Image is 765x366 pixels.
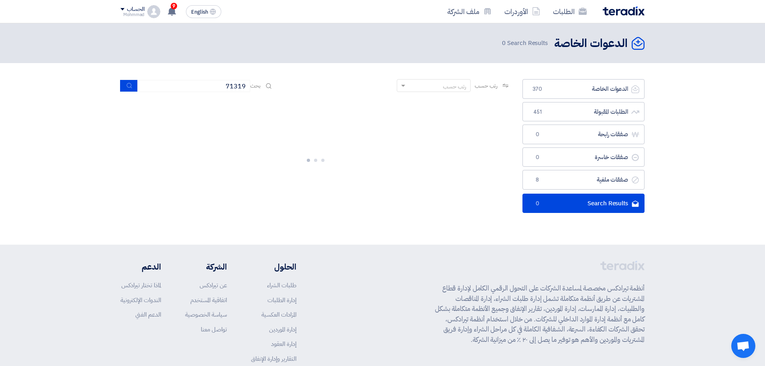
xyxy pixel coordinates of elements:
li: الحلول [251,261,296,273]
a: الطلبات المقبولة451 [522,102,645,122]
span: Search Results [502,39,548,48]
div: رتب حسب [443,82,466,91]
h2: الدعوات الخاصة [554,36,628,51]
a: الأوردرات [498,2,547,21]
a: صفقات رابحة0 [522,125,645,144]
a: صفقات خاسرة0 [522,147,645,167]
img: profile_test.png [147,5,160,18]
a: طلبات الشراء [267,281,296,290]
div: دردشة مفتوحة [731,334,755,358]
li: الدعم [120,261,161,273]
a: إدارة العقود [271,339,296,348]
a: اتفاقية المستخدم [190,296,227,305]
span: 9 [171,3,177,9]
span: English [191,9,208,15]
a: التقارير وإدارة الإنفاق [251,354,296,363]
span: 0 [532,153,542,162]
div: Mohmmad [120,12,144,17]
div: الحساب [127,6,144,13]
span: 0 [532,131,542,139]
span: 0 [502,39,506,47]
input: ابحث بعنوان أو رقم الطلب [138,80,250,92]
a: المزادات العكسية [261,310,296,319]
span: رتب حسب [475,82,498,90]
a: ملف الشركة [441,2,498,21]
a: الدعم الفني [135,310,161,319]
a: سياسة الخصوصية [185,310,227,319]
a: لماذا تختار تيرادكس [121,281,161,290]
a: تواصل معنا [201,325,227,334]
a: Search Results0 [522,194,645,213]
span: بحث [250,82,261,90]
a: الندوات الإلكترونية [120,296,161,305]
a: إدارة الموردين [269,325,296,334]
span: 8 [532,176,542,184]
a: إدارة الطلبات [267,296,296,305]
button: English [186,5,221,18]
img: Teradix logo [603,6,645,16]
a: عن تيرادكس [200,281,227,290]
li: الشركة [185,261,227,273]
span: 451 [532,108,542,116]
span: 0 [532,200,542,208]
a: الطلبات [547,2,593,21]
span: 370 [532,85,542,93]
a: الدعوات الخاصة370 [522,79,645,99]
p: أنظمة تيرادكس مخصصة لمساعدة الشركات على التحول الرقمي الكامل لإدارة قطاع المشتريات عن طريق أنظمة ... [435,283,645,345]
a: صفقات ملغية8 [522,170,645,190]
